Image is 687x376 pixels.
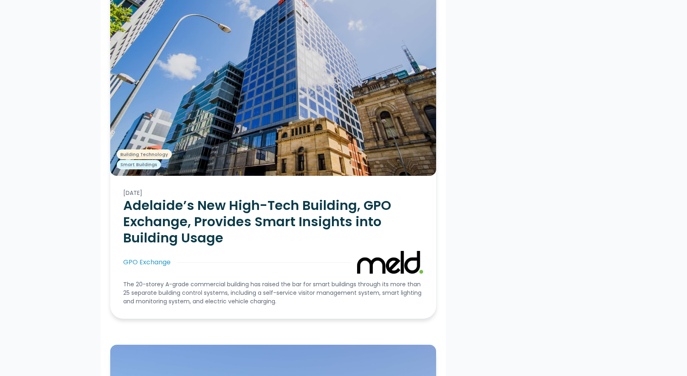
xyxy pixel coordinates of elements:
[117,149,172,159] a: Building Technology
[123,257,171,267] div: GPO Exchange
[123,280,423,306] p: The 20-storey A-grade commercial building has raised the bar for smart buildings through its more...
[123,189,423,197] div: [DATE]
[110,176,436,319] a: [DATE]Adelaide’s New High-Tech Building, GPO Exchange, Provides Smart Insights into Building Usag...
[357,251,423,274] img: Meld Strategies
[117,160,161,170] a: Smart Buildings
[123,197,423,246] h2: Adelaide’s New High-Tech Building, GPO Exchange, Provides Smart Insights into Building Usage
